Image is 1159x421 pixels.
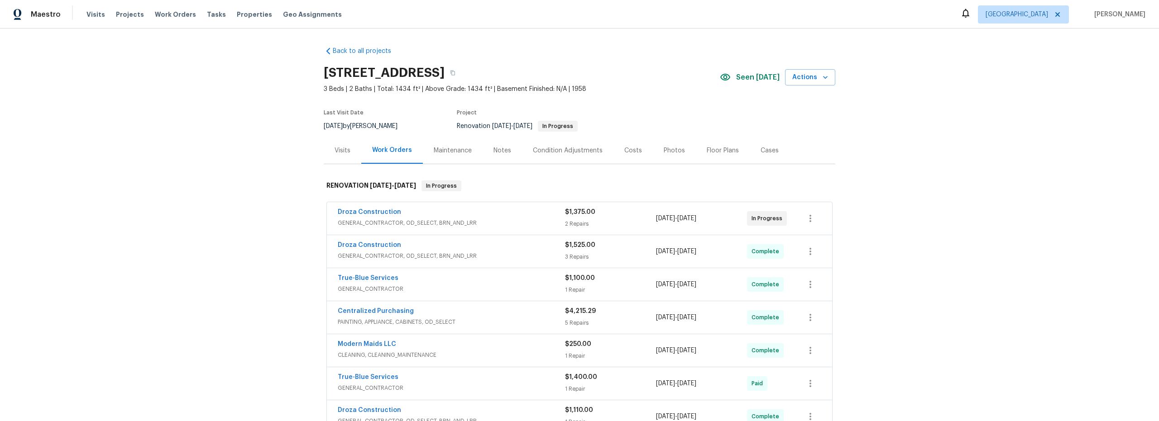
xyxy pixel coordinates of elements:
[986,10,1048,19] span: [GEOGRAPHIC_DATA]
[324,85,720,94] span: 3 Beds | 2 Baths | Total: 1434 ft² | Above Grade: 1434 ft² | Basement Finished: N/A | 1958
[565,219,656,228] div: 2 Repairs
[565,351,656,360] div: 1 Repair
[116,10,144,19] span: Projects
[338,407,401,413] a: Droza Construction
[338,383,565,393] span: GENERAL_CONTRACTOR
[324,171,835,200] div: RENOVATION [DATE]-[DATE]In Progress
[565,384,656,393] div: 1 Repair
[752,247,783,256] span: Complete
[338,350,565,360] span: CLEANING, CLEANING_MAINTENANCE
[422,181,460,190] span: In Progress
[565,407,593,413] span: $1,110.00
[752,412,783,421] span: Complete
[656,314,675,321] span: [DATE]
[338,218,565,227] span: GENERAL_CONTRACTOR, OD_SELECT, BRN_AND_LRR
[155,10,196,19] span: Work Orders
[370,182,416,189] span: -
[445,65,461,81] button: Copy Address
[326,180,416,191] h6: RENOVATION
[565,318,656,327] div: 5 Repairs
[752,346,783,355] span: Complete
[565,242,595,248] span: $1,525.00
[656,215,675,222] span: [DATE]
[457,123,578,129] span: Renovation
[656,347,675,354] span: [DATE]
[338,317,565,326] span: PAINTING, APPLIANCE, CABINETS, OD_SELECT
[565,308,596,314] span: $4,215.29
[656,248,675,255] span: [DATE]
[677,248,696,255] span: [DATE]
[338,251,565,260] span: GENERAL_CONTRACTOR, OD_SELECT, BRN_AND_LRR
[207,11,226,18] span: Tasks
[533,146,603,155] div: Condition Adjustments
[434,146,472,155] div: Maintenance
[394,182,416,189] span: [DATE]
[565,374,597,380] span: $1,400.00
[677,380,696,387] span: [DATE]
[237,10,272,19] span: Properties
[1091,10,1145,19] span: [PERSON_NAME]
[513,123,532,129] span: [DATE]
[338,284,565,293] span: GENERAL_CONTRACTOR
[565,209,595,215] span: $1,375.00
[283,10,342,19] span: Geo Assignments
[624,146,642,155] div: Costs
[656,346,696,355] span: -
[324,121,408,132] div: by [PERSON_NAME]
[752,280,783,289] span: Complete
[86,10,105,19] span: Visits
[656,413,675,420] span: [DATE]
[457,110,477,115] span: Project
[324,47,411,56] a: Back to all projects
[338,209,401,215] a: Droza Construction
[656,379,696,388] span: -
[707,146,739,155] div: Floor Plans
[492,123,511,129] span: [DATE]
[492,123,532,129] span: -
[324,68,445,77] h2: [STREET_ADDRESS]
[656,313,696,322] span: -
[338,242,401,248] a: Droza Construction
[372,146,412,155] div: Work Orders
[565,275,595,281] span: $1,100.00
[656,380,675,387] span: [DATE]
[677,281,696,288] span: [DATE]
[539,123,577,129] span: In Progress
[656,280,696,289] span: -
[493,146,511,155] div: Notes
[656,247,696,256] span: -
[370,182,392,189] span: [DATE]
[677,347,696,354] span: [DATE]
[338,308,414,314] a: Centralized Purchasing
[335,146,350,155] div: Visits
[565,285,656,294] div: 1 Repair
[565,341,591,347] span: $250.00
[761,146,779,155] div: Cases
[324,123,343,129] span: [DATE]
[31,10,61,19] span: Maestro
[677,215,696,222] span: [DATE]
[792,72,828,83] span: Actions
[677,413,696,420] span: [DATE]
[736,73,780,82] span: Seen [DATE]
[752,214,786,223] span: In Progress
[338,374,398,380] a: True-Blue Services
[656,412,696,421] span: -
[677,314,696,321] span: [DATE]
[656,281,675,288] span: [DATE]
[752,313,783,322] span: Complete
[656,214,696,223] span: -
[565,252,656,261] div: 3 Repairs
[338,341,396,347] a: Modern Maids LLC
[338,275,398,281] a: True-Blue Services
[324,110,364,115] span: Last Visit Date
[785,69,835,86] button: Actions
[752,379,766,388] span: Paid
[664,146,685,155] div: Photos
